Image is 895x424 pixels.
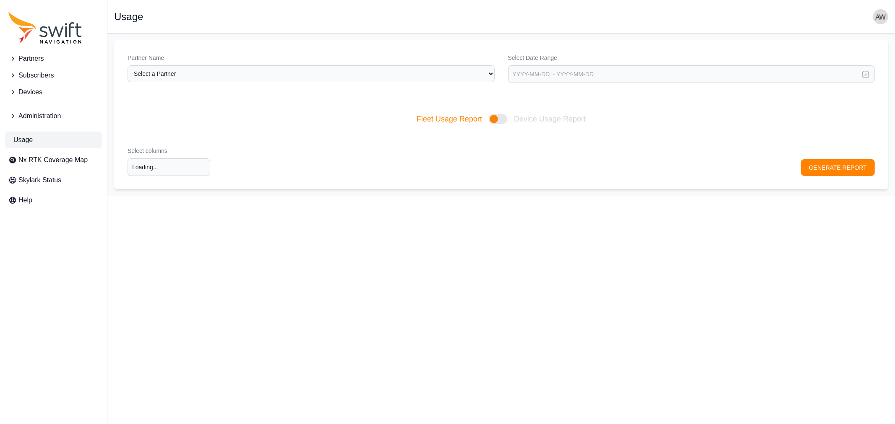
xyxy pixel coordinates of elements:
span: Fleet Usage Report [417,113,482,125]
button: Administration [5,108,102,124]
button: Partners [5,50,102,67]
span: Usage [13,135,33,145]
a: Nx RTK Coverage Map [5,152,102,168]
a: Usage [5,132,102,148]
span: Subscribers [18,70,54,80]
label: Select columns [128,147,210,155]
a: Help [5,192,102,209]
label: Partner Name [128,54,495,62]
label: Select Date Range [508,54,875,62]
select: Partner Name [128,65,495,82]
button: GENERATE REPORT [801,159,875,176]
a: Skylark Status [5,172,102,189]
input: YYYY-MM-DD ~ YYYY-MM-DD [508,65,875,83]
img: user photo [873,9,888,24]
input: option [128,158,210,176]
span: Administration [18,111,61,121]
button: Subscribers [5,67,102,84]
button: Devices [5,84,102,101]
span: Help [18,195,32,205]
span: Devices [18,87,42,97]
span: Skylark Status [18,175,61,185]
h1: Usage [114,12,143,22]
span: Nx RTK Coverage Map [18,155,88,165]
span: Partners [18,54,44,64]
span: Device Usage Report [514,113,586,125]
